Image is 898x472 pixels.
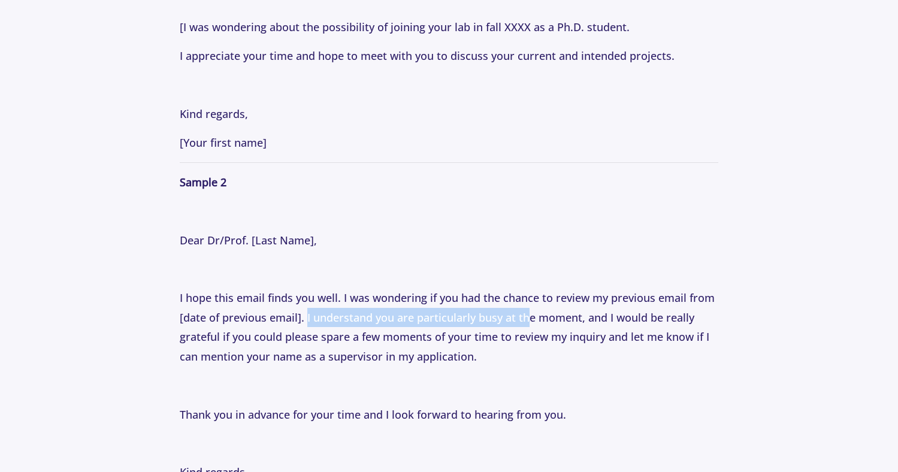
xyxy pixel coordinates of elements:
p: [Your first name] [180,133,718,152]
p: Dear Dr/Prof. [Last Name], [180,231,718,250]
p: Kind regards, [180,104,718,123]
strong: Sample 2 [180,175,226,189]
p: I appreciate your time and hope to meet with you to discuss your current and intended projects. [180,46,718,65]
a: [ [180,20,183,34]
p: I hope this email finds you well. I was wondering if you had the chance to review my previous ema... [180,288,718,366]
p: I was wondering about the possibility of joining your lab in fall XXXX as a Ph.D. student. [180,17,718,37]
p: Thank you in advance for your time and I look forward to hearing from you. [180,405,718,424]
